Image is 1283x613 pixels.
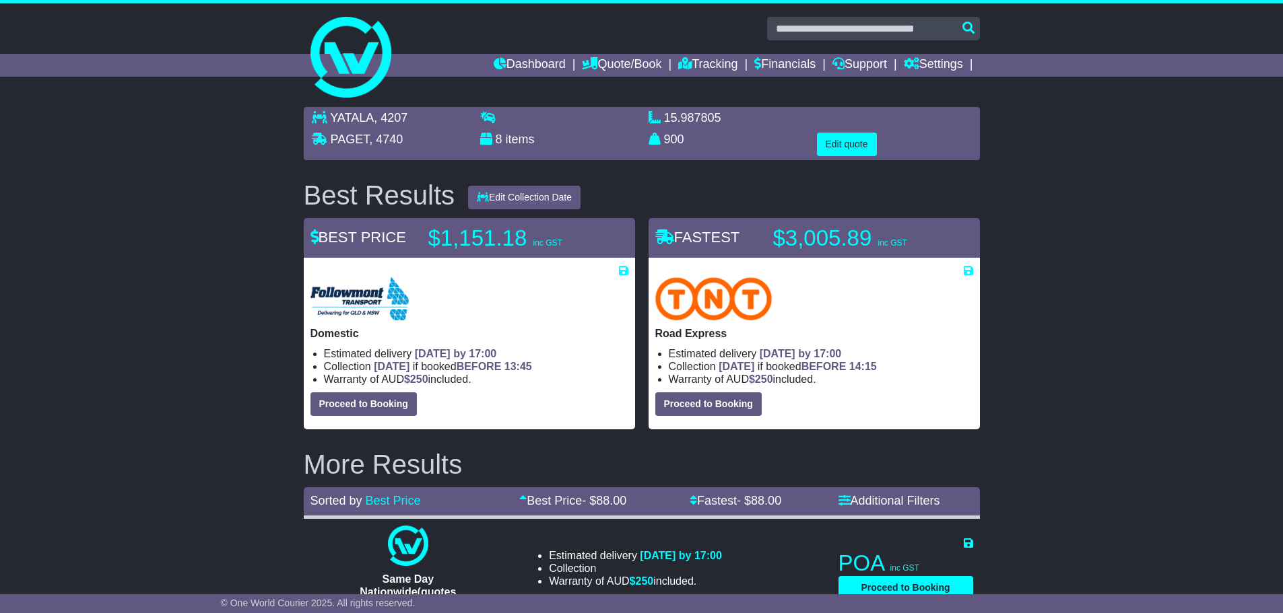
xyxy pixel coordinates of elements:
[324,373,628,386] li: Warranty of AUD included.
[838,576,973,600] button: Proceed to Booking
[374,361,409,372] span: [DATE]
[664,111,721,124] span: 15.987805
[678,54,737,77] a: Tracking
[415,348,497,359] span: [DATE] by 17:00
[404,373,428,385] span: $
[297,180,462,210] div: Best Results
[582,494,626,507] span: - $
[549,562,722,575] li: Collection
[410,373,428,385] span: 250
[374,361,531,372] span: if booked
[904,54,963,77] a: Settings
[496,133,502,146] span: 8
[310,327,628,340] p: Domestic
[890,563,919,573] span: inc GST
[754,54,816,77] a: Financials
[221,598,416,608] span: © One World Courier 2025. All rights reserved.
[630,575,654,587] span: $
[310,277,409,320] img: Followmont Transport: Domestic
[360,573,456,610] span: Same Day Nationwide(quotes take 0.5-1 hour)
[582,54,661,77] a: Quote/Book
[878,238,907,248] span: inc GST
[428,225,597,252] p: $1,151.18
[494,54,566,77] a: Dashboard
[310,392,417,416] button: Proceed to Booking
[669,347,973,360] li: Estimated delivery
[817,133,877,156] button: Edit quote
[655,327,973,340] p: Road Express
[755,373,773,385] span: 250
[636,575,654,587] span: 250
[664,133,684,146] span: 900
[324,347,628,360] li: Estimated delivery
[719,361,754,372] span: [DATE]
[519,494,626,507] a: Best Price- $88.00
[760,348,842,359] span: [DATE] by 17:00
[533,238,562,248] span: inc GST
[655,392,762,416] button: Proceed to Booking
[690,494,781,507] a: Fastest- $88.00
[669,373,973,386] li: Warranty of AUD included.
[669,360,973,373] li: Collection
[366,494,421,507] a: Best Price
[504,361,532,372] span: 13:45
[838,550,973,577] p: POA
[549,575,722,587] li: Warranty of AUD included.
[310,494,362,507] span: Sorted by
[310,229,406,246] span: BEST PRICE
[506,133,535,146] span: items
[838,494,940,507] a: Additional Filters
[468,186,581,209] button: Edit Collection Date
[773,225,942,252] p: $3,005.89
[849,361,877,372] span: 14:15
[374,111,407,124] span: , 4207
[751,494,781,507] span: 88.00
[655,229,740,246] span: FASTEST
[749,373,773,385] span: $
[331,133,370,146] span: PAGET
[304,449,980,479] h2: More Results
[832,54,887,77] a: Support
[655,277,772,320] img: TNT Domestic: Road Express
[640,550,722,561] span: [DATE] by 17:00
[330,111,374,124] span: YATALA
[737,494,781,507] span: - $
[801,361,847,372] span: BEFORE
[457,361,502,372] span: BEFORE
[388,526,428,566] img: One World Courier: Same Day Nationwide(quotes take 0.5-1 hour)
[324,360,628,373] li: Collection
[549,549,722,562] li: Estimated delivery
[369,133,403,146] span: , 4740
[596,494,626,507] span: 88.00
[719,361,876,372] span: if booked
